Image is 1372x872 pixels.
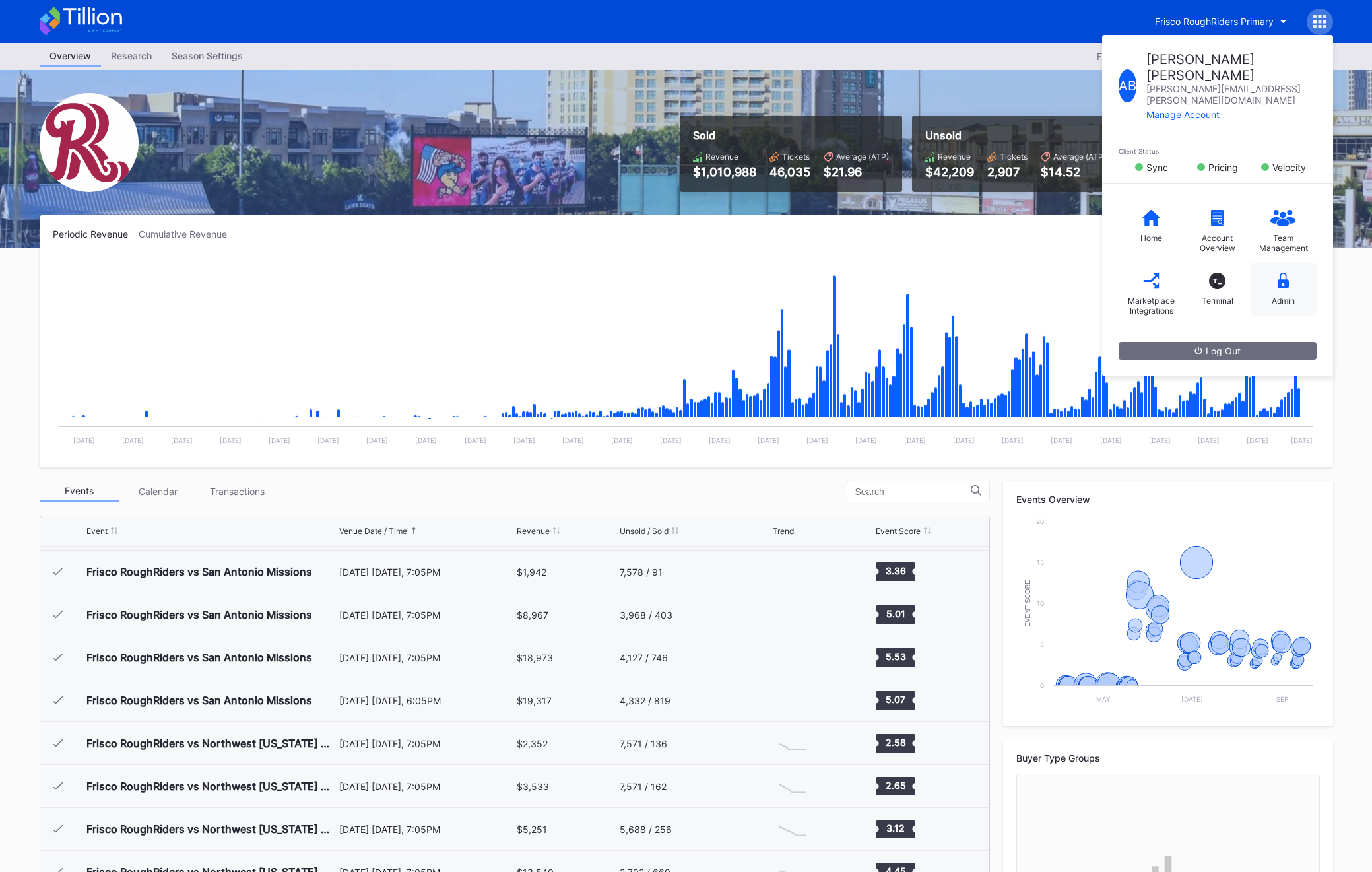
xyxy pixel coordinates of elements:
[101,46,162,67] a: Research
[1016,753,1320,764] div: Buyer Type Groups
[1208,162,1238,173] div: Pricing
[339,824,514,835] div: [DATE] [DATE], 7:05PM
[101,46,162,65] div: Research
[904,436,926,444] text: [DATE]
[53,256,1320,454] svg: Chart title
[1040,681,1044,689] text: 0
[773,813,812,846] svg: Chart title
[773,598,812,631] svg: Chart title
[339,695,514,706] div: [DATE] [DATE], 6:05PM
[708,436,730,444] text: [DATE]
[220,436,242,444] text: [DATE]
[339,526,407,536] div: Venue Date / Time
[464,436,486,444] text: [DATE]
[693,165,756,179] div: $1,010,988
[1016,494,1320,505] div: Events Overview
[1024,580,1031,627] text: Event Score
[1016,515,1320,713] svg: Chart title
[886,780,906,791] text: 2.65
[1096,695,1111,703] text: May
[1037,599,1044,607] text: 10
[517,652,553,663] div: $18,973
[1146,83,1316,106] div: [PERSON_NAME][EMAIL_ADDRESS][PERSON_NAME][DOMAIN_NAME]
[886,694,905,705] text: 5.07
[773,641,812,674] svg: Chart title
[162,46,253,67] a: Season Settings
[938,152,971,162] div: Revenue
[517,824,547,835] div: $5,251
[339,566,514,578] div: [DATE] [DATE], 7:05PM
[1272,296,1295,306] div: Admin
[1194,345,1241,356] div: Log Out
[40,481,119,502] div: Events
[773,770,812,803] svg: Chart title
[339,781,514,792] div: [DATE] [DATE], 7:05PM
[1125,296,1178,316] div: Marketplace Integrations
[886,822,905,834] text: 3.12
[517,738,548,749] div: $2,352
[1146,162,1168,173] div: Sync
[1119,147,1317,155] div: Client Status
[705,152,738,162] div: Revenue
[620,526,669,536] div: Unsold / Sold
[139,228,238,240] div: Cumulative Revenue
[415,436,437,444] text: [DATE]
[782,152,810,162] div: Tickets
[513,436,535,444] text: [DATE]
[86,822,336,836] div: Frisco RoughRiders vs Northwest [US_STATE] Naturals
[517,781,549,792] div: $3,533
[1181,695,1203,703] text: [DATE]
[517,609,548,620] div: $8,967
[1090,48,1260,65] button: Frisco RoughRiders Primary 2025
[1053,152,1106,162] div: Average (ATP)
[620,695,670,706] div: 4,332 / 819
[886,651,906,662] text: 5.53
[1148,436,1170,444] text: [DATE]
[1257,233,1310,253] div: Team Management
[86,608,312,621] div: Frisco RoughRiders vs San Antonio Missions
[562,436,583,444] text: [DATE]
[1119,69,1137,102] div: A B
[1041,165,1106,179] div: $14.52
[987,165,1028,179] div: 2,907
[876,526,921,536] div: Event Score
[620,652,668,663] div: 4,127 / 746
[170,436,192,444] text: [DATE]
[73,436,94,444] text: [DATE]
[757,436,779,444] text: [DATE]
[773,684,812,717] svg: Chart title
[620,738,667,749] div: 7,571 / 136
[1037,558,1044,566] text: 15
[1000,152,1028,162] div: Tickets
[1145,9,1297,34] button: Frisco RoughRiders Primary
[1276,695,1288,703] text: Sep
[86,651,312,664] div: Frisco RoughRiders vs San Antonio Missions
[1002,436,1024,444] text: [DATE]
[1272,162,1306,173] div: Velocity
[1246,436,1268,444] text: [DATE]
[659,436,681,444] text: [DATE]
[86,694,312,707] div: Frisco RoughRiders vs San Antonio Missions
[119,481,198,502] div: Calendar
[1155,16,1274,27] div: Frisco RoughRiders Primary
[620,781,667,792] div: 7,571 / 162
[40,46,101,67] div: Overview
[773,526,794,536] div: Trend
[40,93,139,192] img: Frisco_RoughRiders_Primary.png
[1291,436,1313,444] text: [DATE]
[366,436,388,444] text: [DATE]
[886,608,905,619] text: 5.01
[1191,233,1244,253] div: Account Overview
[886,565,906,576] text: 3.36
[1119,342,1317,360] button: Log Out
[610,436,632,444] text: [DATE]
[773,555,812,588] svg: Chart title
[693,129,889,142] div: Sold
[1097,51,1241,62] div: Frisco RoughRiders Primary 2025
[517,695,552,706] div: $19,317
[855,436,877,444] text: [DATE]
[1051,436,1072,444] text: [DATE]
[824,165,889,179] div: $21.96
[1202,296,1233,306] div: Terminal
[339,652,514,663] div: [DATE] [DATE], 7:05PM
